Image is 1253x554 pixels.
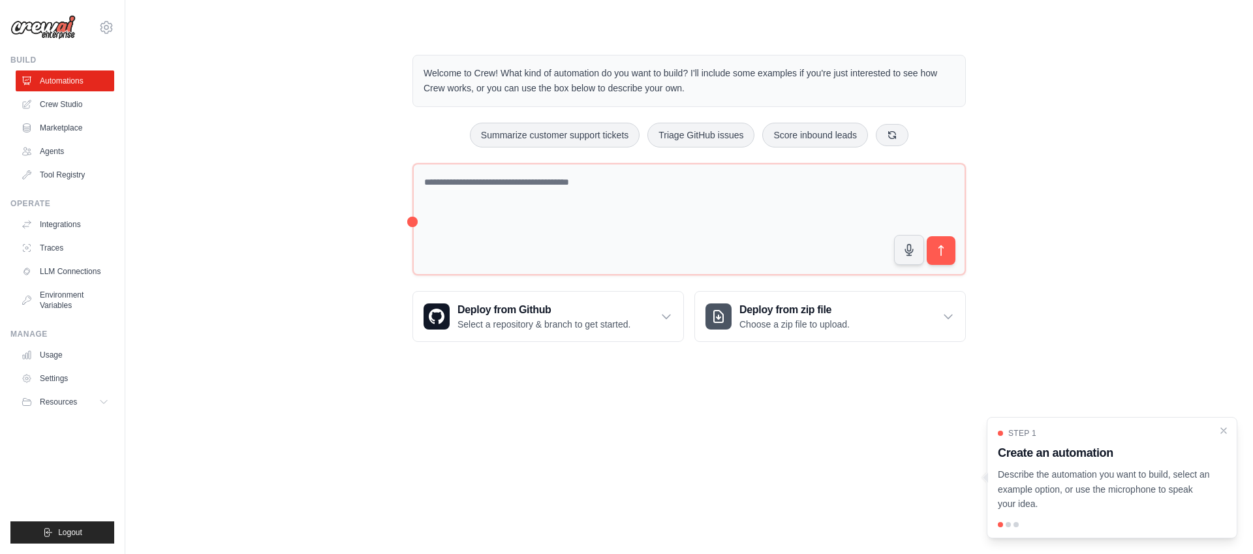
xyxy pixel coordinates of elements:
a: Crew Studio [16,94,114,115]
button: Triage GitHub issues [647,123,754,147]
div: Manage [10,329,114,339]
a: Usage [16,345,114,365]
iframe: Chat Widget [1188,491,1253,554]
button: Resources [16,392,114,412]
a: LLM Connections [16,261,114,282]
button: Logout [10,521,114,544]
img: Logo [10,15,76,40]
a: Traces [16,238,114,258]
a: Agents [16,141,114,162]
h3: Deploy from Github [457,302,630,318]
a: Automations [16,70,114,91]
a: Integrations [16,214,114,235]
span: Resources [40,397,77,407]
button: Close walkthrough [1218,425,1229,436]
button: Score inbound leads [762,123,868,147]
p: Choose a zip file to upload. [739,318,850,331]
a: Environment Variables [16,285,114,316]
a: Tool Registry [16,164,114,185]
a: Marketplace [16,117,114,138]
div: Operate [10,198,114,209]
span: Logout [58,527,82,538]
h3: Deploy from zip file [739,302,850,318]
span: Step 1 [1008,428,1036,439]
p: Select a repository & branch to get started. [457,318,630,331]
h3: Create an automation [998,444,1211,462]
button: Summarize customer support tickets [470,123,640,147]
div: Build [10,55,114,65]
p: Describe the automation you want to build, select an example option, or use the microphone to spe... [998,467,1211,512]
a: Settings [16,368,114,389]
p: Welcome to Crew! What kind of automation do you want to build? I'll include some examples if you'... [424,66,955,96]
